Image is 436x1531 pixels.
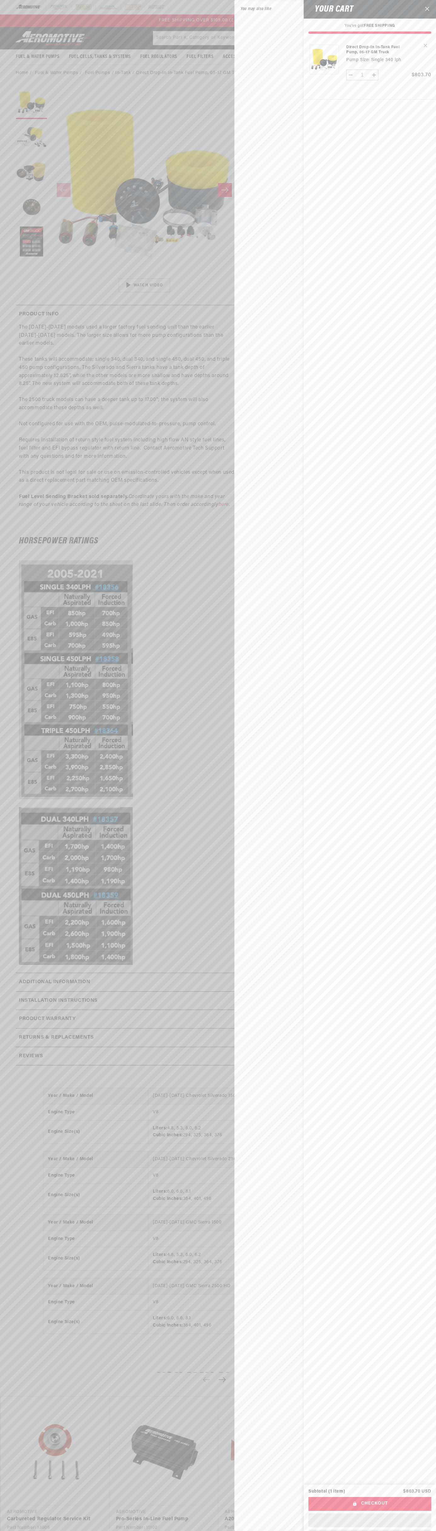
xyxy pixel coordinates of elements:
[308,1497,431,1511] button: Checkout
[412,72,431,77] span: $803.70
[420,40,431,51] button: Remove Direct Drop-In In-Tank Fuel Pump, 05-17 GM Truck - Single 340 lph
[371,58,401,62] dd: Single 340 lph
[308,5,353,13] h2: Your cart
[403,1489,431,1494] p: $803.70 USD
[346,58,370,62] dt: Pump Size:
[346,45,409,55] a: Direct Drop-In In-Tank Fuel Pump, 05-17 GM Truck
[355,70,370,80] input: Quantity for Direct Drop-In In-Tank Fuel Pump, 05-17 GM Truck
[308,23,431,29] p: You’ve got
[364,24,395,28] strong: FREE SHIPPING
[308,1489,345,1494] div: Subtotal (1 item)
